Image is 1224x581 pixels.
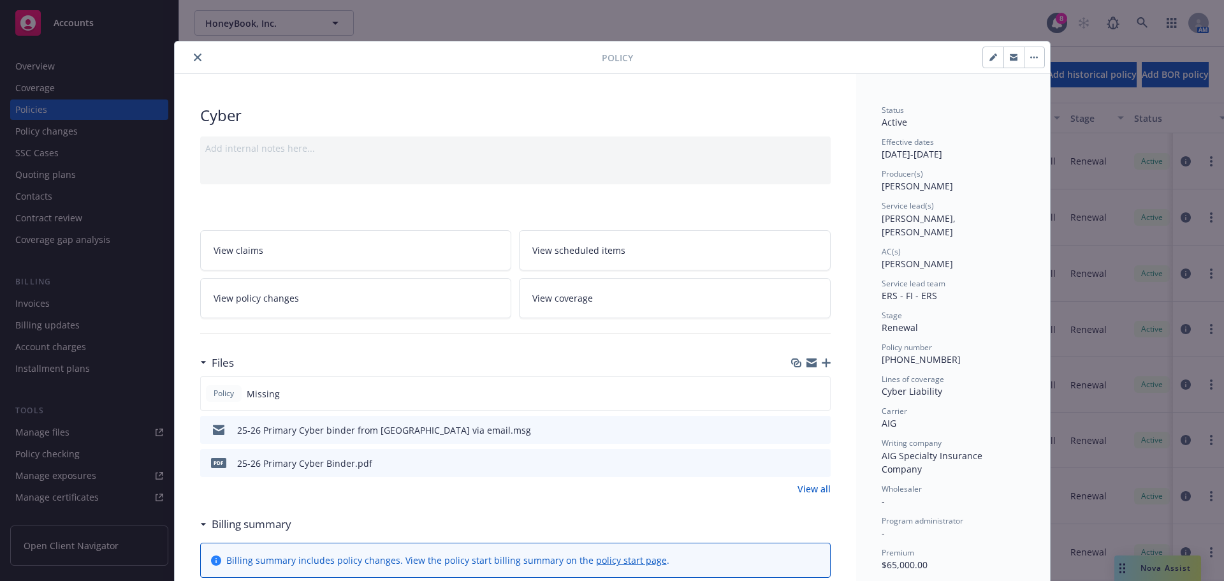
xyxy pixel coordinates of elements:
[237,423,531,437] div: 25-26 Primary Cyber binder from [GEOGRAPHIC_DATA] via email.msg
[532,244,625,257] span: View scheduled items
[882,353,961,365] span: [PHONE_NUMBER]
[882,258,953,270] span: [PERSON_NAME]
[882,116,907,128] span: Active
[882,495,885,507] span: -
[882,278,945,289] span: Service lead team
[798,482,831,496] a: View all
[882,342,932,353] span: Policy number
[882,290,937,302] span: ERS - FI - ERS
[519,230,831,270] a: View scheduled items
[882,168,923,179] span: Producer(s)
[211,458,226,467] span: pdf
[814,457,826,470] button: preview file
[882,310,902,321] span: Stage
[247,387,280,401] span: Missing
[602,51,633,64] span: Policy
[532,291,593,305] span: View coverage
[596,554,667,566] a: policy start page
[190,50,205,65] button: close
[212,355,234,371] h3: Files
[882,483,922,494] span: Wholesaler
[794,423,804,437] button: download file
[882,105,904,115] span: Status
[882,136,1024,161] div: [DATE] - [DATE]
[882,321,918,334] span: Renewal
[882,406,907,416] span: Carrier
[882,547,914,558] span: Premium
[200,230,512,270] a: View claims
[882,200,934,211] span: Service lead(s)
[882,374,944,385] span: Lines of coverage
[882,180,953,192] span: [PERSON_NAME]
[882,450,985,475] span: AIG Specialty Insurance Company
[200,516,291,533] div: Billing summary
[882,385,1024,398] div: Cyber Liability
[519,278,831,318] a: View coverage
[200,105,831,126] div: Cyber
[214,244,263,257] span: View claims
[882,527,885,539] span: -
[882,136,934,147] span: Effective dates
[212,516,291,533] h3: Billing summary
[882,559,928,571] span: $65,000.00
[882,438,942,448] span: Writing company
[882,246,901,257] span: AC(s)
[882,515,963,526] span: Program administrator
[882,212,958,238] span: [PERSON_NAME], [PERSON_NAME]
[814,423,826,437] button: preview file
[205,142,826,155] div: Add internal notes here...
[794,457,804,470] button: download file
[214,291,299,305] span: View policy changes
[200,278,512,318] a: View policy changes
[200,355,234,371] div: Files
[226,554,669,567] div: Billing summary includes policy changes. View the policy start billing summary on the .
[882,417,896,429] span: AIG
[211,388,237,399] span: Policy
[237,457,372,470] div: 25-26 Primary Cyber Binder.pdf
